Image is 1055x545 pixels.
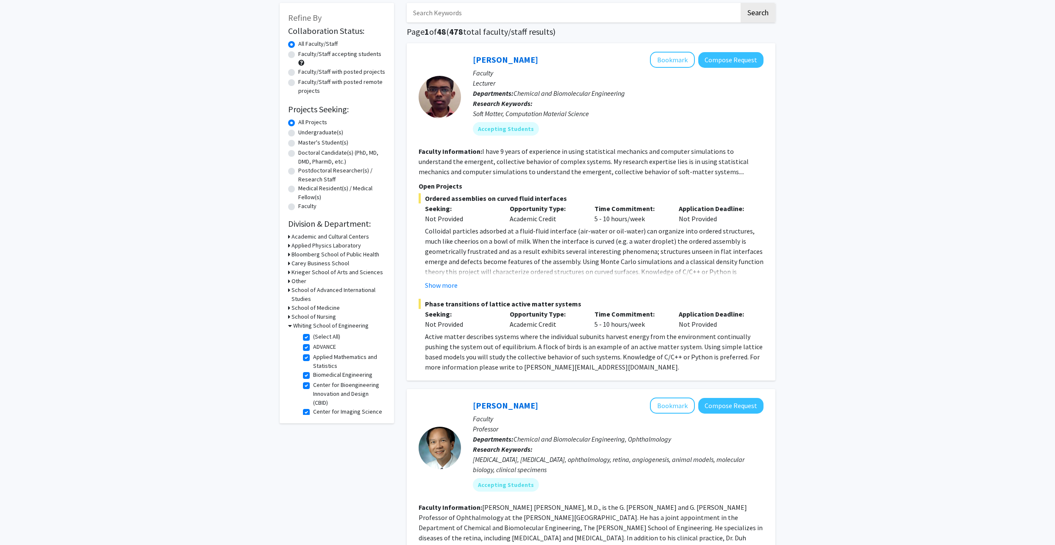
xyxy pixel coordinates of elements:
div: 5 - 10 hours/week [588,309,673,329]
button: Show more [425,280,458,290]
h1: Page of ( total faculty/staff results) [407,27,775,37]
button: Search [741,3,775,22]
h3: School of Advanced International Studies [292,286,386,303]
p: Time Commitment: [594,309,666,319]
h3: School of Medicine [292,303,340,312]
label: Postdoctoral Researcher(s) / Research Staff [298,166,386,184]
label: Doctoral Candidate(s) (PhD, MD, DMD, PharmD, etc.) [298,148,386,166]
fg-read-more: I have 9 years of experience in using statistical mechanics and computer simulations to understan... [419,147,749,176]
label: Faculty/Staff accepting students [298,50,381,58]
input: Search Keywords [407,3,739,22]
b: Faculty Information: [419,147,482,156]
p: Application Deadline: [679,203,751,214]
b: Research Keywords: [473,445,533,453]
label: Medical Resident(s) / Medical Fellow(s) [298,184,386,202]
div: Soft Matter, Computation Material Science [473,108,763,119]
p: Seeking: [425,309,497,319]
div: Academic Credit [503,309,588,329]
p: Professor [473,424,763,434]
p: Opportunity Type: [510,309,582,319]
div: 5 - 10 hours/week [588,203,673,224]
h2: Projects Seeking: [288,104,386,114]
h3: Applied Physics Laboratory [292,241,361,250]
p: Application Deadline: [679,309,751,319]
h3: Krieger School of Arts and Sciences [292,268,383,277]
label: Center for Bioengineering Innovation and Design (CBID) [313,381,383,407]
span: 478 [449,26,463,37]
b: Departments: [473,89,514,97]
h3: Bloomberg School of Public Health [292,250,379,259]
p: Time Commitment: [594,203,666,214]
h3: Carey Business School [292,259,349,268]
h2: Division & Department: [288,219,386,229]
label: All Projects [298,118,327,127]
iframe: Chat [6,507,36,539]
p: Active matter describes systems where the individual subunits harvest energy from the environment... [425,331,763,372]
span: Phase transitions of lattice active matter systems [419,299,763,309]
label: Applied Mathematics and Statistics [313,353,383,370]
button: Add John Edison to Bookmarks [650,52,695,68]
label: Master's Student(s) [298,138,348,147]
span: Ordered assemblies on curved fluid interfaces [419,193,763,203]
button: Compose Request to Elia Duh [698,398,763,414]
h2: Collaboration Status: [288,26,386,36]
div: Not Provided [425,214,497,224]
b: Research Keywords: [473,99,533,108]
h3: Whiting School of Engineering [293,321,369,330]
label: ADVANCE [313,342,336,351]
div: [MEDICAL_DATA], [MEDICAL_DATA], ophthalmology, retina, angiogenesis, animal models, molecular bio... [473,454,763,475]
p: Colloidal particles adsorbed at a fluid-fluid interface (air-water or oil-water) can organize int... [425,226,763,287]
label: Faculty [298,202,316,211]
label: Undergraduate(s) [298,128,343,137]
p: Opportunity Type: [510,203,582,214]
p: Faculty [473,68,763,78]
div: Not Provided [425,319,497,329]
mat-chip: Accepting Students [473,122,539,136]
label: Biomedical Engineering [313,370,372,379]
div: Not Provided [672,309,757,329]
label: Faculty/Staff with posted remote projects [298,78,386,95]
label: (Select All) [313,332,340,341]
h3: Academic and Cultural Centers [292,232,369,241]
mat-chip: Accepting Students [473,478,539,492]
h3: School of Nursing [292,312,336,321]
p: Seeking: [425,203,497,214]
p: Faculty [473,414,763,424]
p: Open Projects [419,181,763,191]
label: Faculty/Staff with posted projects [298,67,385,76]
h3: Other [292,277,306,286]
span: Chemical and Biomolecular Engineering [514,89,625,97]
button: Add Elia Duh to Bookmarks [650,398,695,414]
p: Lecturer [473,78,763,88]
a: [PERSON_NAME] [473,54,538,65]
span: Chemical and Biomolecular Engineering, Ophthalmology [514,435,671,443]
span: 48 [437,26,446,37]
b: Departments: [473,435,514,443]
div: Academic Credit [503,203,588,224]
b: Faculty Information: [419,503,482,512]
span: 1 [425,26,429,37]
button: Compose Request to John Edison [698,52,763,68]
div: Not Provided [672,203,757,224]
label: All Faculty/Staff [298,39,338,48]
label: Center for Imaging Science [313,407,382,416]
span: Refine By [288,12,322,23]
a: [PERSON_NAME] [473,400,538,411]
